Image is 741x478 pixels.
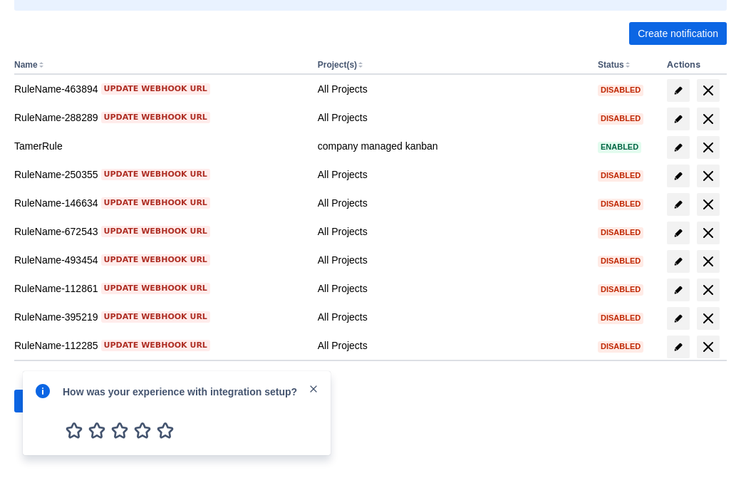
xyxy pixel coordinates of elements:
[318,167,586,182] div: All Projects
[673,170,684,182] span: edit
[673,142,684,153] span: edit
[318,281,586,296] div: All Projects
[104,311,207,323] span: Update webhook URL
[673,113,684,125] span: edit
[673,341,684,353] span: edit
[154,419,177,442] span: 5
[673,199,684,210] span: edit
[14,139,306,153] div: TamerRule
[673,313,684,324] span: edit
[598,257,643,265] span: Disabled
[108,419,131,442] span: 3
[318,338,586,353] div: All Projects
[598,286,643,293] span: Disabled
[14,60,38,70] button: Name
[673,227,684,239] span: edit
[14,82,306,96] div: RuleName-463894
[700,167,717,185] span: delete
[14,310,306,324] div: RuleName-395219
[700,110,717,128] span: delete
[598,229,643,237] span: Disabled
[700,139,717,156] span: delete
[131,419,154,442] span: 4
[700,310,717,327] span: delete
[598,314,643,322] span: Disabled
[598,60,624,70] button: Status
[14,110,306,125] div: RuleName-288289
[673,284,684,296] span: edit
[34,383,51,400] span: info
[104,283,207,294] span: Update webhook URL
[318,139,586,153] div: company managed kanban
[14,338,306,353] div: RuleName-112285
[14,196,306,210] div: RuleName-146634
[700,253,717,270] span: delete
[318,60,357,70] button: Project(s)
[14,167,306,182] div: RuleName-250355
[673,256,684,267] span: edit
[104,112,207,123] span: Update webhook URL
[104,340,207,351] span: Update webhook URL
[85,419,108,442] span: 2
[14,281,306,296] div: RuleName-112861
[673,85,684,96] span: edit
[598,200,643,208] span: Disabled
[700,281,717,298] span: delete
[318,82,586,96] div: All Projects
[104,226,207,237] span: Update webhook URL
[318,110,586,125] div: All Projects
[318,310,586,324] div: All Projects
[14,224,306,239] div: RuleName-672543
[661,56,727,75] th: Actions
[26,430,715,444] div: : jc-df640c46-6f09-4632-a7c0-4ef5f1fcd49a
[638,22,718,45] span: Create notification
[104,197,207,209] span: Update webhook URL
[700,224,717,241] span: delete
[598,172,643,180] span: Disabled
[700,82,717,99] span: delete
[318,196,586,210] div: All Projects
[598,343,643,350] span: Disabled
[308,383,319,395] span: close
[598,143,641,151] span: Enabled
[598,115,643,123] span: Disabled
[318,253,586,267] div: All Projects
[104,254,207,266] span: Update webhook URL
[14,253,306,267] div: RuleName-493454
[63,383,308,399] div: How was your experience with integration setup?
[318,224,586,239] div: All Projects
[104,169,207,180] span: Update webhook URL
[104,83,207,95] span: Update webhook URL
[700,196,717,213] span: delete
[700,338,717,355] span: delete
[629,22,727,45] button: Create notification
[598,86,643,94] span: Disabled
[63,419,85,442] span: 1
